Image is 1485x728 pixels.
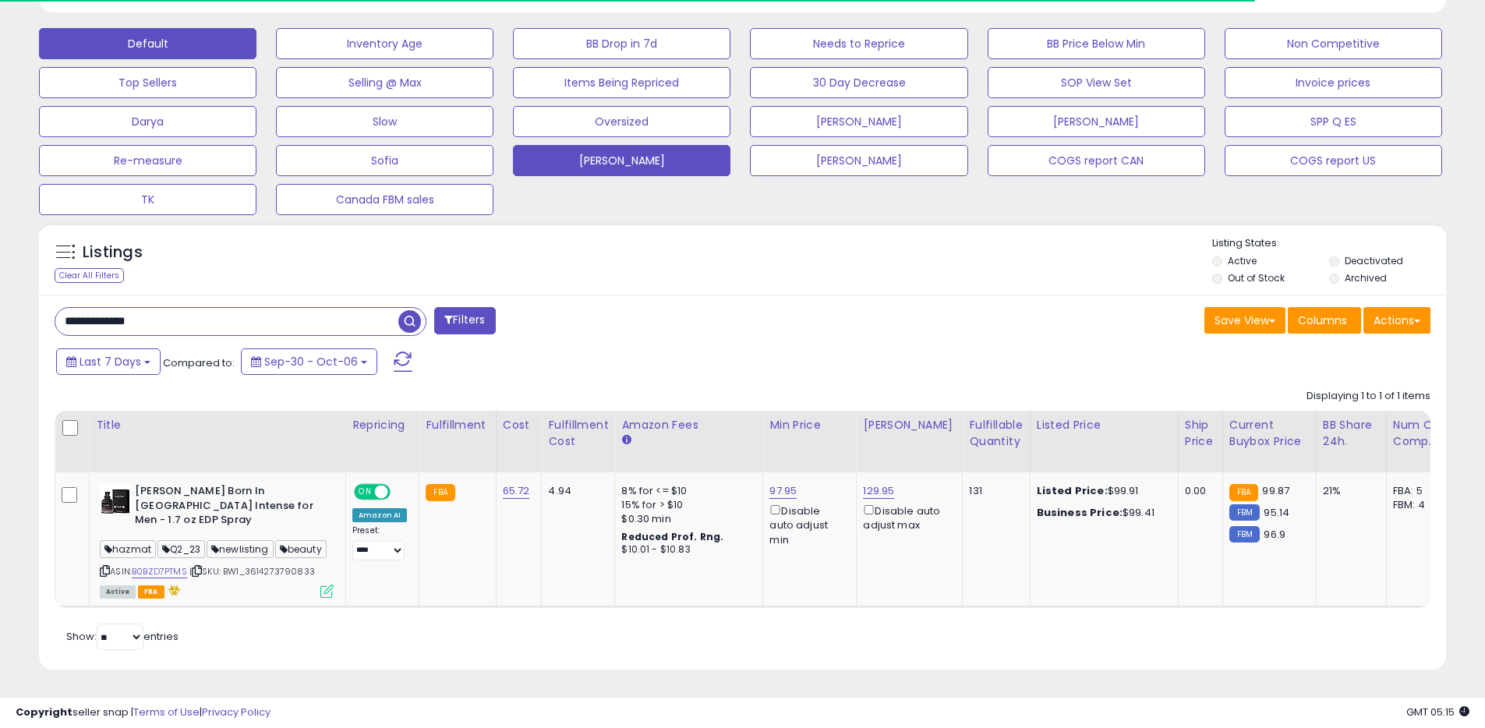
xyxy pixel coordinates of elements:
button: Oversized [513,106,730,137]
i: hazardous material [164,585,181,595]
span: Columns [1298,313,1347,328]
div: Clear All Filters [55,268,124,283]
div: Fulfillment Cost [548,417,608,450]
div: Disable auto adjust min [769,502,844,547]
button: COGS report CAN [988,145,1205,176]
div: FBM: 4 [1393,498,1444,512]
label: Out of Stock [1228,271,1285,284]
span: Q2_23 [157,540,205,558]
div: $99.91 [1037,484,1166,498]
span: beauty [275,540,327,558]
div: Repricing [352,417,412,433]
button: Sofia [276,145,493,176]
div: Cost [503,417,536,433]
button: Top Sellers [39,67,256,98]
button: Sep-30 - Oct-06 [241,348,377,375]
p: Listing States: [1212,236,1446,251]
span: All listings currently available for purchase on Amazon [100,585,136,599]
button: SPP Q ES [1225,106,1442,137]
div: [PERSON_NAME] [863,417,956,433]
span: ON [355,486,375,499]
button: Actions [1363,307,1430,334]
b: Business Price: [1037,505,1123,520]
div: Disable auto adjust max [863,502,950,532]
label: Deactivated [1345,254,1403,267]
a: 97.95 [769,483,797,499]
div: Title [96,417,339,433]
strong: Copyright [16,705,72,719]
div: Listed Price [1037,417,1172,433]
a: Terms of Use [133,705,200,719]
div: seller snap | | [16,705,270,720]
div: 4.94 [548,484,603,498]
img: 41Z7yn+qqQL._SL40_.jpg [100,484,131,515]
div: Current Buybox Price [1229,417,1310,450]
span: Compared to: [163,355,235,370]
a: B0BZD7PTMS [132,565,187,578]
button: BB Drop in 7d [513,28,730,59]
button: [PERSON_NAME] [750,106,967,137]
small: FBM [1229,526,1260,542]
button: [PERSON_NAME] [513,145,730,176]
span: Sep-30 - Oct-06 [264,354,358,369]
button: Selling @ Max [276,67,493,98]
label: Active [1228,254,1257,267]
div: Fulfillment [426,417,489,433]
div: $0.30 min [621,512,751,526]
span: 95.14 [1264,505,1289,520]
span: 2025-10-14 05:15 GMT [1406,705,1469,719]
button: Non Competitive [1225,28,1442,59]
span: 99.87 [1262,483,1289,498]
button: Last 7 Days [56,348,161,375]
span: 96.9 [1264,527,1285,542]
span: FBA [138,585,164,599]
div: Displaying 1 to 1 of 1 items [1306,389,1430,404]
small: Amazon Fees. [621,433,631,447]
button: Invoice prices [1225,67,1442,98]
button: BB Price Below Min [988,28,1205,59]
b: [PERSON_NAME] Born In [GEOGRAPHIC_DATA] Intense for Men - 1.7 oz EDP Spray [135,484,324,532]
span: | SKU: BW1_3614273790833 [189,565,315,578]
div: 0.00 [1185,484,1211,498]
button: Darya [39,106,256,137]
div: 8% for <= $10 [621,484,751,498]
div: Min Price [769,417,850,433]
span: OFF [388,486,413,499]
div: Ship Price [1185,417,1216,450]
button: Needs to Reprice [750,28,967,59]
button: Inventory Age [276,28,493,59]
div: FBA: 5 [1393,484,1444,498]
div: 15% for > $10 [621,498,751,512]
div: $10.01 - $10.83 [621,543,751,557]
div: Preset: [352,525,407,560]
label: Archived [1345,271,1387,284]
small: FBM [1229,504,1260,521]
h5: Listings [83,242,143,263]
b: Reduced Prof. Rng. [621,530,723,543]
span: newlisting [207,540,274,558]
button: Re-measure [39,145,256,176]
button: Default [39,28,256,59]
div: 131 [969,484,1017,498]
div: ASIN: [100,484,334,596]
small: FBA [426,484,454,501]
a: Privacy Policy [202,705,270,719]
div: Num of Comp. [1393,417,1450,450]
span: hazmat [100,540,156,558]
button: Canada FBM sales [276,184,493,215]
button: SOP View Set [988,67,1205,98]
a: 65.72 [503,483,530,499]
b: Listed Price: [1037,483,1108,498]
span: Last 7 Days [80,354,141,369]
small: FBA [1229,484,1258,501]
span: Show: entries [66,629,179,644]
div: Amazon Fees [621,417,756,433]
div: Amazon AI [352,508,407,522]
div: $99.41 [1037,506,1166,520]
button: Save View [1204,307,1285,334]
button: Columns [1288,307,1361,334]
button: Filters [434,307,495,334]
button: Slow [276,106,493,137]
div: 21% [1323,484,1374,498]
a: 129.95 [863,483,894,499]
